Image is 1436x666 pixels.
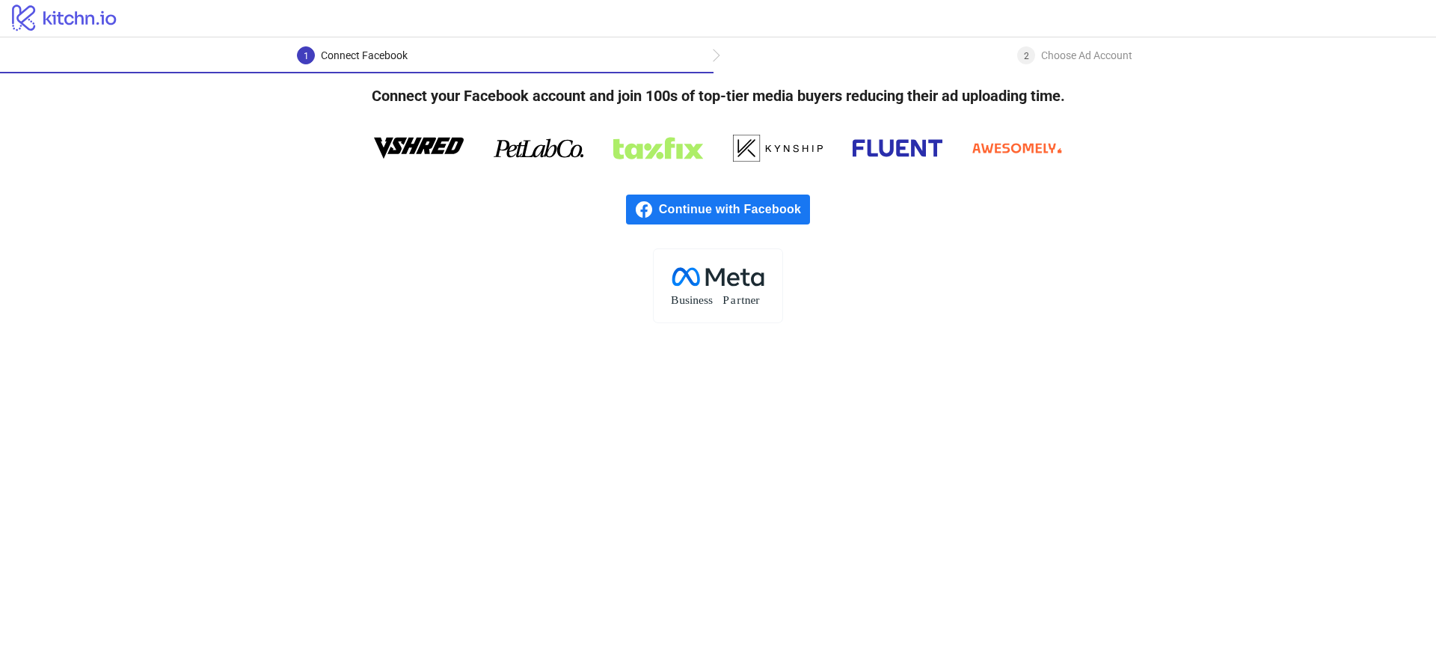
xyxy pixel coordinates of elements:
[321,46,408,64] div: Connect Facebook
[731,293,736,306] tspan: a
[737,293,741,306] tspan: r
[679,293,713,306] tspan: usiness
[1041,46,1132,64] div: Choose Ad Account
[741,293,760,306] tspan: tner
[1024,51,1029,61] span: 2
[348,73,1089,118] h4: Connect your Facebook account and join 100s of top-tier media buyers reducing their ad uploading ...
[671,293,678,306] tspan: B
[626,195,810,224] a: Continue with Facebook
[722,293,729,306] tspan: P
[304,51,309,61] span: 1
[659,195,810,224] span: Continue with Facebook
